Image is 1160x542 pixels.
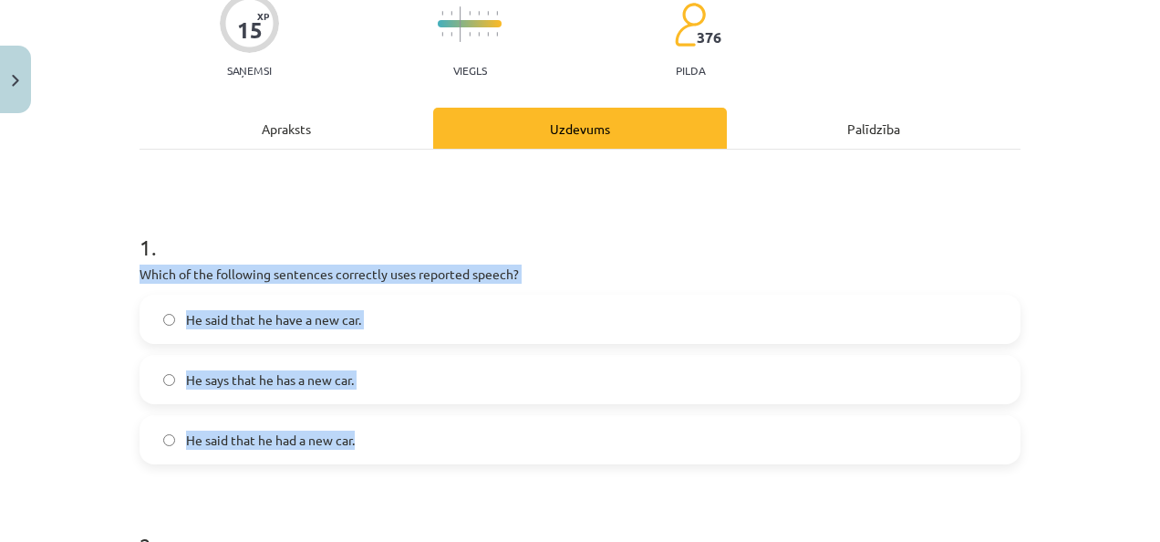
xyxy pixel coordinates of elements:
[478,32,480,36] img: icon-short-line-57e1e144782c952c97e751825c79c345078a6d821885a25fce030b3d8c18986b.svg
[441,11,443,16] img: icon-short-line-57e1e144782c952c97e751825c79c345078a6d821885a25fce030b3d8c18986b.svg
[186,431,355,450] span: He said that he had a new car.
[487,32,489,36] img: icon-short-line-57e1e144782c952c97e751825c79c345078a6d821885a25fce030b3d8c18986b.svg
[163,434,175,446] input: He said that he had a new car.
[220,64,279,77] p: Saņemsi
[478,11,480,16] img: icon-short-line-57e1e144782c952c97e751825c79c345078a6d821885a25fce030b3d8c18986b.svg
[453,64,487,77] p: Viegls
[12,75,19,87] img: icon-close-lesson-0947bae3869378f0d4975bcd49f059093ad1ed9edebbc8119c70593378902aed.svg
[140,265,1020,284] p: Which of the following sentences correctly uses reported speech?
[451,32,452,36] img: icon-short-line-57e1e144782c952c97e751825c79c345078a6d821885a25fce030b3d8c18986b.svg
[163,374,175,386] input: He says that he has a new car.
[441,32,443,36] img: icon-short-line-57e1e144782c952c97e751825c79c345078a6d821885a25fce030b3d8c18986b.svg
[163,314,175,326] input: He said that he have a new car.
[727,108,1020,149] div: Palīdzība
[433,108,727,149] div: Uzdevums
[237,17,263,43] div: 15
[487,11,489,16] img: icon-short-line-57e1e144782c952c97e751825c79c345078a6d821885a25fce030b3d8c18986b.svg
[186,310,361,329] span: He said that he have a new car.
[460,6,461,42] img: icon-long-line-d9ea69661e0d244f92f715978eff75569469978d946b2353a9bb055b3ed8787d.svg
[257,11,269,21] span: XP
[469,11,471,16] img: icon-short-line-57e1e144782c952c97e751825c79c345078a6d821885a25fce030b3d8c18986b.svg
[697,29,721,46] span: 376
[451,11,452,16] img: icon-short-line-57e1e144782c952c97e751825c79c345078a6d821885a25fce030b3d8c18986b.svg
[140,108,433,149] div: Apraksts
[186,370,354,390] span: He says that he has a new car.
[676,64,705,77] p: pilda
[674,2,706,47] img: students-c634bb4e5e11cddfef0936a35e636f08e4e9abd3cc4e673bd6f9a4125e45ecb1.svg
[469,32,471,36] img: icon-short-line-57e1e144782c952c97e751825c79c345078a6d821885a25fce030b3d8c18986b.svg
[496,32,498,36] img: icon-short-line-57e1e144782c952c97e751825c79c345078a6d821885a25fce030b3d8c18986b.svg
[496,11,498,16] img: icon-short-line-57e1e144782c952c97e751825c79c345078a6d821885a25fce030b3d8c18986b.svg
[140,203,1020,259] h1: 1 .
